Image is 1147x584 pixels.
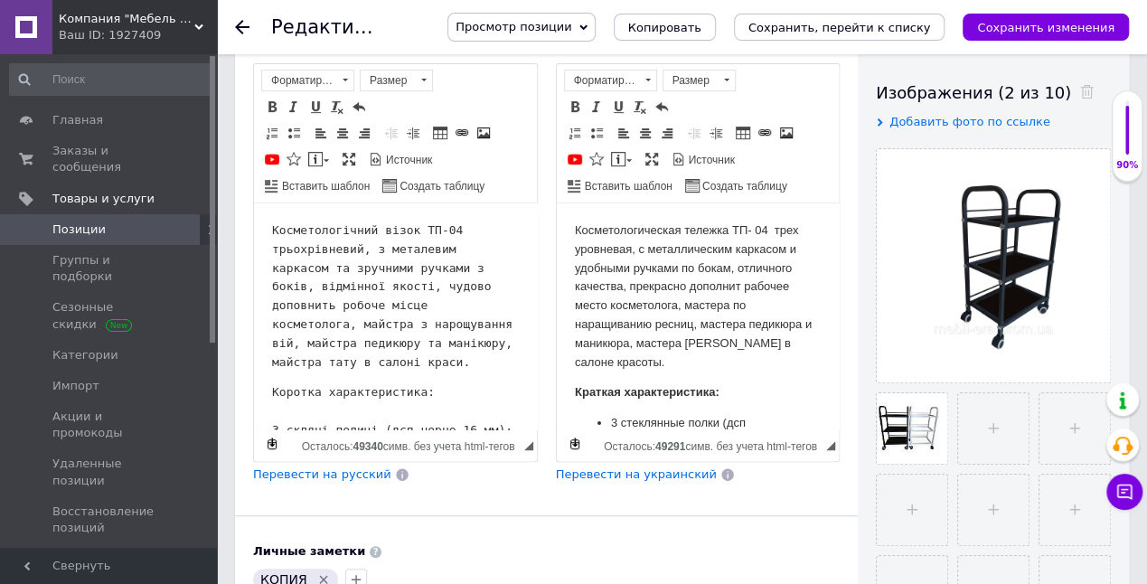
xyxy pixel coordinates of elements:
pre: Переведенный текст: Коротка характеристика: 3 скляні полиці (дсп чорне 16 мм); каркас металевий (... [18,180,265,556]
button: Сохранить изменения [963,14,1129,41]
span: Просмотр позиции [456,20,571,33]
p: Косметологическая тележка ТП- 04 трех уровневая, с металлическим каркасом и удобными ручками по б... [18,18,265,168]
a: Вставить шаблон [565,175,675,195]
i: Сохранить изменения [977,21,1114,34]
span: Источник [383,153,432,168]
a: Вставить шаблон [262,175,372,195]
a: По левому краю [614,123,634,143]
a: Размер [360,70,433,91]
a: Добавить видео с YouTube [565,149,585,169]
div: 90% Качество заполнения [1112,90,1142,182]
a: По центру [635,123,655,143]
a: Вставить / удалить нумерованный список [262,123,282,143]
span: Компания "Мебель Эра-М" [59,11,194,27]
span: Импорт [52,378,99,394]
span: Создать таблицу [397,179,484,194]
span: Перевести на украинский [556,467,717,481]
div: Подсчет символов [302,436,524,453]
a: Форматирование [564,70,657,91]
a: Изображение [474,123,494,143]
span: Вставить шаблон [582,179,672,194]
span: Группы и подборки [52,252,167,285]
a: Подчеркнутый (Ctrl+U) [608,97,628,117]
a: Добавить видео с YouTube [262,149,282,169]
body: Визуальный текстовый редактор, 132AD8B4-7127-4F56-9059-9890346C7700 [18,18,265,556]
span: Добавить фото по ссылке [889,115,1050,128]
span: Источник [686,153,735,168]
li: 3 стеклянные полки (дсп чёрное 16 мм); [54,211,229,249]
a: По правому краю [657,123,677,143]
span: 49291 [655,440,685,453]
div: 90% [1113,159,1142,172]
a: Уменьшить отступ [684,123,704,143]
a: Источник [669,149,738,169]
a: Курсив (Ctrl+I) [587,97,606,117]
a: По левому краю [311,123,331,143]
a: Вставить / удалить нумерованный список [565,123,585,143]
a: Развернуть [339,149,359,169]
span: Перевести на русский [253,467,391,481]
a: Вставить сообщение [306,149,332,169]
a: Убрать форматирование [327,97,347,117]
span: Товары и услуги [52,191,155,207]
button: Чат с покупателем [1106,474,1142,510]
iframe: Визуальный текстовый редактор, 132AD8B4-7127-4F56-9059-9890346C7700 [254,203,537,429]
a: Изображение [776,123,796,143]
a: Убрать форматирование [630,97,650,117]
input: Поиск [9,63,213,96]
span: Перетащите для изменения размера [524,441,533,450]
div: Изображения (2 из 10) [876,81,1111,104]
a: Курсив (Ctrl+I) [284,97,304,117]
span: Форматирование [262,71,336,90]
a: Полужирный (Ctrl+B) [565,97,585,117]
span: Заказы и сообщения [52,143,167,175]
div: Вернуться назад [235,20,249,34]
a: Форматирование [261,70,354,91]
a: Отменить (Ctrl+Z) [652,97,672,117]
span: 49340 [353,440,382,453]
a: Создать таблицу [682,175,790,195]
a: Отменить (Ctrl+Z) [349,97,369,117]
a: Вставить / удалить маркированный список [587,123,606,143]
a: Источник [366,149,435,169]
a: Полужирный (Ctrl+B) [262,97,282,117]
span: Размер [663,71,718,90]
a: Уменьшить отступ [381,123,401,143]
span: Акции и промокоды [52,409,167,441]
a: Размер [663,70,736,91]
a: Вставить иконку [587,149,606,169]
button: Сохранить, перейти к списку [734,14,945,41]
span: Главная [52,112,103,128]
a: По центру [333,123,353,143]
a: Сделать резервную копию сейчас [262,434,282,454]
a: Вставить иконку [284,149,304,169]
h1: Редактирование позиции: Косметологічний візок ТП-04 чорний. [271,16,914,38]
span: Позиции [52,221,106,238]
a: Увеличить отступ [706,123,726,143]
a: Вставить сообщение [608,149,635,169]
i: Сохранить, перейти к списку [748,21,931,34]
a: Таблица [733,123,753,143]
a: Развернуть [642,149,662,169]
a: Вставить/Редактировать ссылку (Ctrl+L) [755,123,775,143]
a: Подчеркнутый (Ctrl+U) [306,97,325,117]
strong: Краткая характеристика: [18,182,163,195]
span: Копировать [628,21,701,34]
b: Личные заметки [253,544,365,558]
a: Вставить / удалить маркированный список [284,123,304,143]
span: Вставить шаблон [279,179,370,194]
div: Подсчет символов [604,436,826,453]
a: Таблица [430,123,450,143]
div: Ваш ID: 1927409 [59,27,217,43]
span: Категории [52,347,118,363]
a: Сделать резервную копию сейчас [565,434,585,454]
a: Создать таблицу [380,175,487,195]
a: Увеличить отступ [403,123,423,143]
span: Восстановление позиций [52,504,167,536]
iframe: Визуальный текстовый редактор, FDDE6318-4688-4C33-BF8E-54CDB466B390 [557,203,840,429]
button: Копировать [614,14,716,41]
span: Форматирование [565,71,639,90]
a: По правому краю [354,123,374,143]
pre: Переведенный текст: Косметологічний візок ТП-04 трьохрівневий, з металевим каркасом та зручними р... [18,18,265,168]
span: Перетащите для изменения размера [826,441,835,450]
